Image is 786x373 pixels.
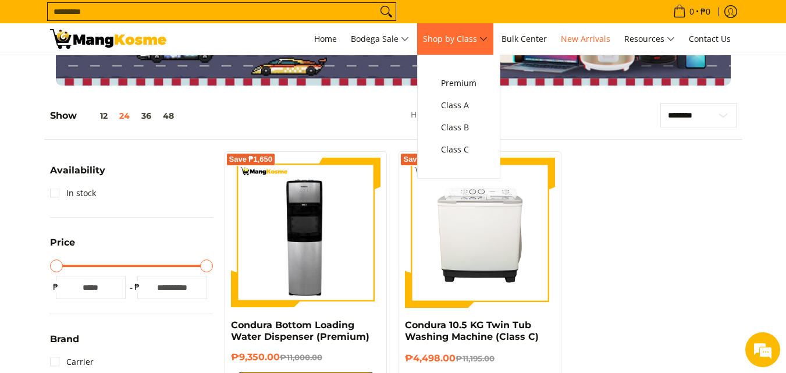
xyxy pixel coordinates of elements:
[336,108,568,134] nav: Breadcrumbs
[441,143,476,157] span: Class C
[411,109,433,120] a: Home
[441,98,476,113] span: Class A
[561,33,610,44] span: New Arrivals
[50,238,75,247] span: Price
[683,23,737,55] a: Contact Us
[688,8,696,16] span: 0
[136,111,157,120] button: 36
[435,116,482,138] a: Class B
[435,94,482,116] a: Class A
[699,8,712,16] span: ₱0
[496,23,553,55] a: Bulk Center
[50,110,180,122] h5: Show
[417,23,493,55] a: Shop by Class
[50,281,62,293] span: ₱
[178,23,737,55] nav: Main Menu
[456,354,495,363] del: ₱11,195.00
[50,335,79,353] summary: Open
[345,23,415,55] a: Bodega Sale
[131,281,143,293] span: ₱
[231,158,381,308] img: Condura Bottom Loading Water Dispenser (Premium)
[405,353,555,364] h6: ₱4,498.00
[314,33,337,44] span: Home
[50,184,96,203] a: In stock
[423,32,488,47] span: Shop by Class
[50,166,105,175] span: Availability
[403,156,447,163] span: Save ₱6,697
[50,238,75,256] summary: Open
[231,319,369,342] a: Condura Bottom Loading Water Dispenser (Premium)
[50,29,166,49] img: New Arrivals: Fresh Release from The Premium Brands l Mang Kosme | Page 2
[231,351,381,363] h6: ₱9,350.00
[280,353,322,362] del: ₱11,000.00
[441,120,476,135] span: Class B
[670,5,714,18] span: •
[435,138,482,161] a: Class C
[113,111,136,120] button: 24
[50,166,105,184] summary: Open
[308,23,343,55] a: Home
[555,23,616,55] a: New Arrivals
[405,158,555,308] img: Condura 10.5 KG Twin Tub Washing Machine (Class C)
[435,72,482,94] a: Premium
[618,23,681,55] a: Resources
[50,335,79,344] span: Brand
[624,32,675,47] span: Resources
[157,111,180,120] button: 48
[50,353,94,371] a: Carrier
[77,111,113,120] button: 12
[229,156,273,163] span: Save ₱1,650
[351,32,409,47] span: Bodega Sale
[689,33,731,44] span: Contact Us
[377,3,396,20] button: Search
[441,76,476,91] span: Premium
[405,319,539,342] a: Condura 10.5 KG Twin Tub Washing Machine (Class C)
[502,33,547,44] span: Bulk Center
